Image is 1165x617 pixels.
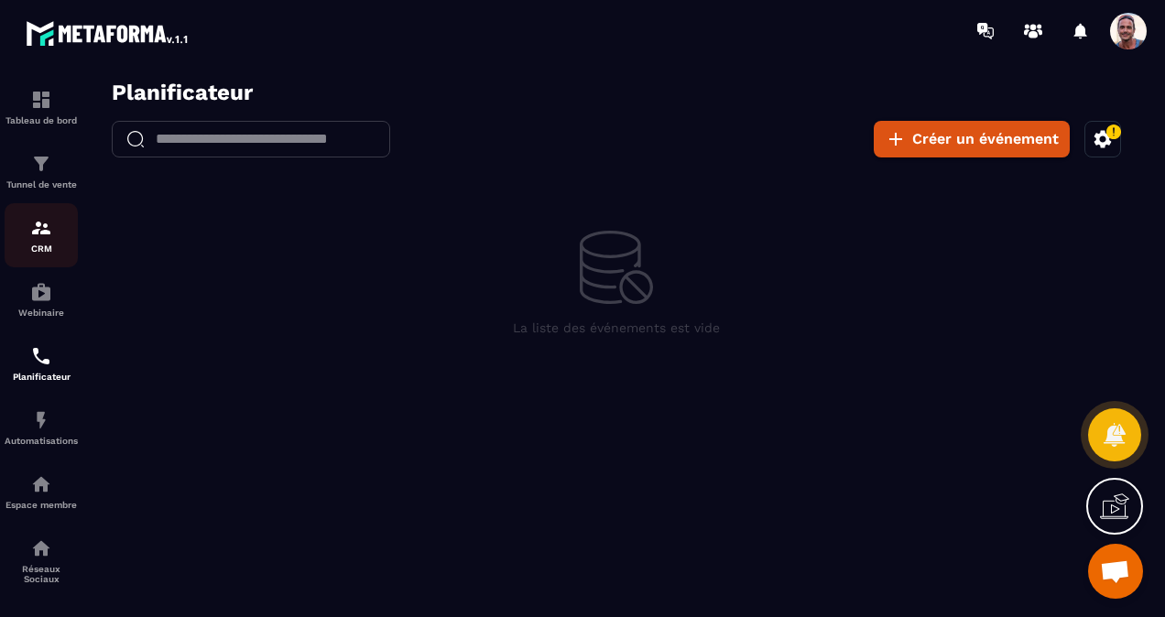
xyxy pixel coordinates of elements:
a: schedulerschedulerPlanificateur [5,331,78,395]
p: Tunnel de vente [5,179,78,189]
p: Espace membre [5,500,78,510]
img: scheduler [30,345,52,367]
a: formationformationTableau de bord [5,75,78,139]
a: automationsautomationsAutomatisations [5,395,78,460]
img: logo [26,16,191,49]
img: social-network [30,537,52,559]
a: Ouvrir le chat [1088,544,1143,599]
p: Webinaire [5,308,78,318]
a: formationformationTunnel de vente [5,139,78,203]
img: automations [30,409,52,431]
img: formation [30,89,52,111]
p: Automatisations [5,436,78,446]
a: formationformationCRM [5,203,78,267]
img: formation [30,217,52,239]
a: automationsautomationsWebinaire [5,267,78,331]
a: social-networksocial-networkRéseaux Sociaux [5,524,78,598]
p: CRM [5,244,78,254]
p: Réseaux Sociaux [5,564,78,584]
p: Planificateur [5,372,78,382]
img: automations [30,473,52,495]
a: automationsautomationsEspace membre [5,460,78,524]
button: Créer un événement [788,41,984,78]
p: La liste des événements est vide [427,239,634,258]
img: automations [30,281,52,303]
img: formation [30,153,52,175]
p: Tableau de bord [5,115,78,125]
